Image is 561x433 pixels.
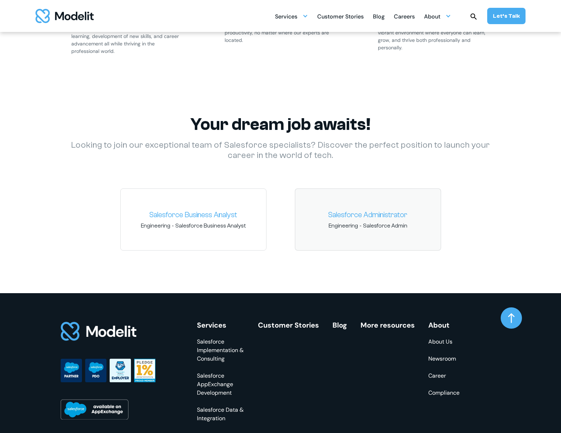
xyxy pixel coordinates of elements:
a: More resources [361,320,415,330]
div: Let’s Talk [493,12,520,20]
div: Services [275,10,297,24]
a: Career [428,372,460,380]
a: Salesforce Business Analyst [126,209,260,221]
div: Services [275,9,308,23]
div: About [428,321,460,329]
span: Engineering [329,222,358,230]
a: Salesforce Administrator [301,209,435,221]
a: Let’s Talk [487,8,526,24]
a: home [35,9,94,23]
a: Newsroom [428,355,460,363]
span: Salesforce Admin [363,222,407,230]
span: - [301,222,435,230]
img: footer logo [61,321,137,341]
img: modelit logo [35,9,94,23]
span: - [126,222,260,230]
div: Careers [394,10,415,24]
img: arrow up [508,313,515,323]
div: Services [197,321,244,329]
a: Careers [394,9,415,23]
a: Compliance [428,389,460,397]
a: Customer Stories [317,9,364,23]
a: About Us [428,338,460,346]
p: We design comprehensive career plans to guarantee you the opportunity for continuous learning, de... [71,18,183,55]
div: Customer Stories [317,10,364,24]
span: Salesforce Business Analyst [175,222,246,230]
a: Customer Stories [258,320,319,330]
p: Looking to join our exceptional team of Salesforce specialists? Discover the perfect position to ... [61,140,501,161]
h2: Your dream job awaits! [61,114,501,135]
div: Blog [373,10,385,24]
div: About [424,10,440,24]
a: Blog [332,320,347,330]
div: About [424,9,451,23]
a: Salesforce AppExchange Development [197,372,244,397]
a: Salesforce Data & Integration [197,406,244,423]
a: Blog [373,9,385,23]
a: Salesforce Implementation & Consulting [197,338,244,363]
span: Engineering [141,222,170,230]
